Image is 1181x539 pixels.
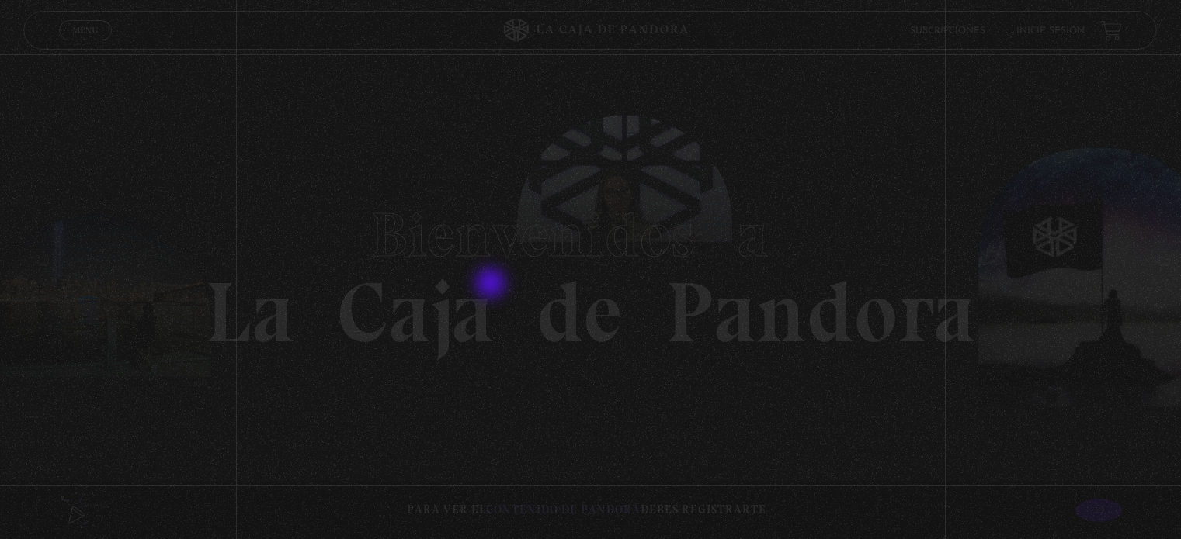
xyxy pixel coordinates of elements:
a: View your shopping cart [1101,19,1122,40]
span: Bienvenidos a [370,198,811,272]
span: Menu [73,26,99,35]
h1: La Caja de Pandora [205,185,976,355]
p: Para ver el debes registrarte [407,499,766,520]
span: Cerrar [68,39,104,50]
span: contenido de Pandora [486,503,641,517]
a: Inicie sesión [1017,26,1085,36]
a: Suscripciones [911,26,986,36]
